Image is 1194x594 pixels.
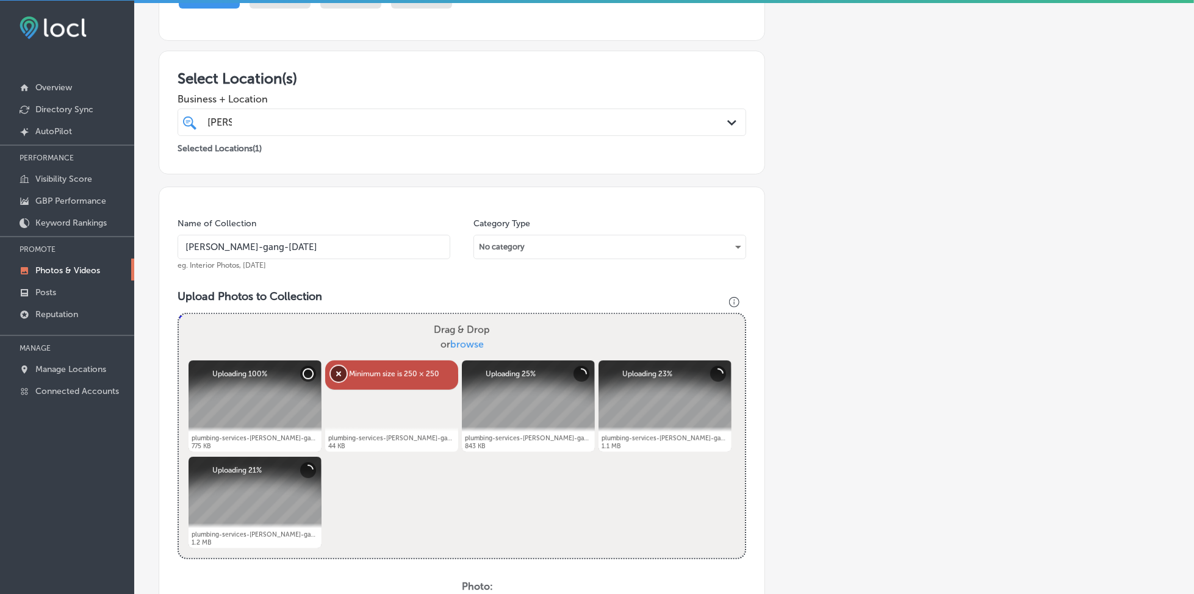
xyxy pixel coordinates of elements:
input: Title [178,235,450,259]
label: Name of Collection [178,218,256,229]
p: Directory Sync [35,104,93,115]
p: Reputation [35,309,78,320]
span: Business + Location [178,93,746,105]
p: Photos & Videos [35,265,100,276]
p: Selected Locations ( 1 ) [178,138,262,154]
span: eg. Interior Photos, [DATE] [178,261,266,270]
img: fda3e92497d09a02dc62c9cd864e3231.png [20,16,87,39]
p: Connected Accounts [35,386,119,396]
p: Overview [35,82,72,93]
div: No category [474,237,746,257]
p: Manage Locations [35,364,106,374]
p: Visibility Score [35,174,92,184]
p: AutoPilot [35,126,72,137]
p: Posts [35,287,56,298]
h3: Upload Photos to Collection [178,290,746,303]
label: Category Type [473,218,530,229]
strong: Photo: [462,581,493,592]
span: browse [450,338,484,350]
p: GBP Performance [35,196,106,206]
p: Keyword Rankings [35,218,107,228]
label: Drag & Drop or [429,318,495,357]
h3: Select Location(s) [178,70,746,87]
